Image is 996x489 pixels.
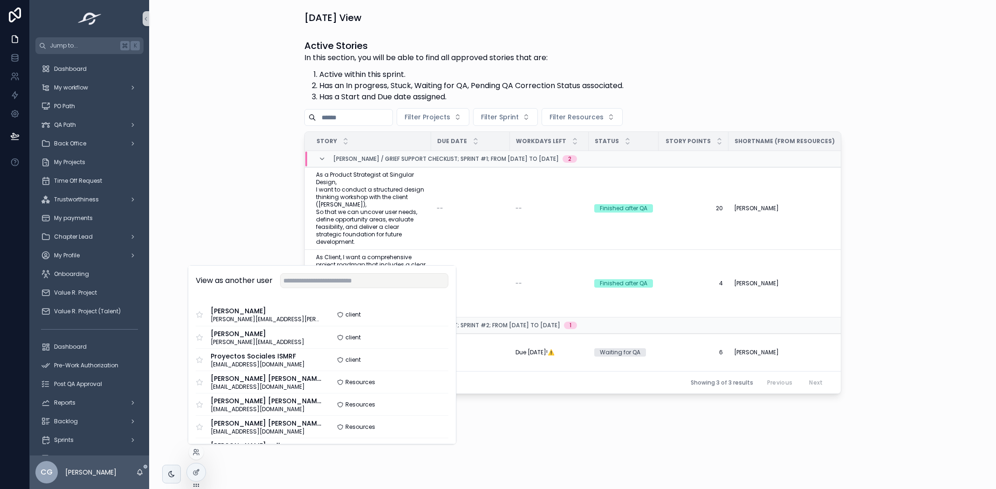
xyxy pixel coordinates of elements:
[515,280,522,287] span: --
[35,210,144,227] a: My payments
[35,413,144,430] a: Backlog
[41,467,53,478] span: Cg
[664,280,723,287] a: 4
[54,233,93,241] span: Chapter Lead
[50,42,117,49] span: Jump to...
[211,419,322,428] span: [PERSON_NAME] [PERSON_NAME]
[54,103,75,110] span: PO Path
[131,42,139,49] span: K
[333,155,559,163] span: [PERSON_NAME] / Grief Support Checklist; Sprint #1; From [DATE] to [DATE]
[35,37,144,54] button: Jump to...K
[35,79,144,96] a: My workflow
[54,308,121,315] span: Value R. Project (Talent)
[600,204,647,213] div: Finished after QA
[734,280,779,287] span: [PERSON_NAME]
[515,349,555,356] span: Due [DATE]!⚠️
[600,279,647,288] div: Finished after QA
[542,108,623,126] button: Select Button
[54,270,89,278] span: Onboarding
[734,280,847,287] a: [PERSON_NAME]
[54,399,76,406] span: Reports
[691,379,753,386] span: Showing 3 of 3 results
[35,450,144,467] a: QA
[735,138,835,145] span: Shortname (from Resources)
[594,204,653,213] a: Finished after QA
[568,155,571,163] div: 2
[35,338,144,355] a: Dashboard
[65,468,117,477] p: [PERSON_NAME]
[345,401,375,408] span: Resources
[54,214,93,222] span: My payments
[54,252,80,259] span: My Profile
[481,112,519,122] span: Filter Sprint
[35,117,144,133] a: QA Path
[734,349,847,356] a: [PERSON_NAME]
[595,138,619,145] span: Status
[35,61,144,77] a: Dashboard
[54,289,97,296] span: Value R. Project
[515,205,522,212] span: --
[196,275,273,286] h2: View as another user
[211,396,322,406] span: [PERSON_NAME] [PERSON_NAME] [PERSON_NAME]
[664,205,723,212] a: 20
[473,108,538,126] button: Select Button
[211,316,322,323] span: [PERSON_NAME][EMAIL_ADDRESS][PERSON_NAME][DOMAIN_NAME]
[304,52,624,63] p: In this section, you will be able to find all approved stories that are:
[35,394,144,411] a: Reports
[35,247,144,264] a: My Profile
[211,374,322,383] span: [PERSON_NAME] [PERSON_NAME] null
[319,91,624,103] li: Has a Start and Due date assigned.
[345,311,361,318] span: client
[437,205,443,212] span: --
[515,349,583,356] a: Due [DATE]!⚠️
[35,135,144,152] a: Back Office
[600,348,640,357] div: Waiting for QA
[594,279,653,288] a: Finished after QA
[516,138,566,145] span: Workdays Left
[35,191,144,208] a: Trustworthiness
[437,138,467,145] span: Due Date
[35,228,144,245] a: Chapter Lead
[211,329,304,338] span: [PERSON_NAME]
[345,356,361,364] span: client
[316,171,426,246] a: As a Product Strategist at Singular Design, I want to conduct a structured design thinking worksh...
[54,436,74,444] span: Sprints
[54,418,78,425] span: Backlog
[35,266,144,282] a: Onboarding
[54,140,86,147] span: Back Office
[319,80,624,91] li: Has an In progress, Stuck, Waiting for QA, Pending QA Correction Status associated.
[54,196,99,203] span: Trustworthiness
[666,138,711,145] span: Story Points
[75,11,104,26] img: App logo
[734,205,847,212] a: [PERSON_NAME]
[319,69,624,80] li: Active within this sprint.
[345,423,375,431] span: Resources
[211,406,322,413] span: [EMAIL_ADDRESS][DOMAIN_NAME]
[211,428,322,435] span: [EMAIL_ADDRESS][DOMAIN_NAME]
[734,349,779,356] span: [PERSON_NAME]
[54,158,85,166] span: My Projects
[345,379,375,386] span: Resources
[54,84,88,91] span: My workflow
[437,280,504,287] a: --
[664,349,723,356] a: 6
[734,205,779,212] span: [PERSON_NAME]
[54,343,87,351] span: Dashboard
[30,54,149,455] div: scrollable content
[437,205,504,212] a: --
[316,254,426,313] a: As Client, I want a comprehensive project roadmap that includes a clear timeline for execution, a...
[437,349,504,356] a: [DATE]
[211,351,305,361] span: Proyectos Sociales ISMRF
[35,98,144,115] a: PO Path
[570,322,571,329] div: 1
[35,172,144,189] a: Time Off Request
[405,112,450,122] span: Filter Projects
[211,441,305,450] span: [PERSON_NAME] null
[54,455,62,462] span: QA
[54,362,118,369] span: Pre-Work Authorization
[304,11,362,24] h1: [DATE] View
